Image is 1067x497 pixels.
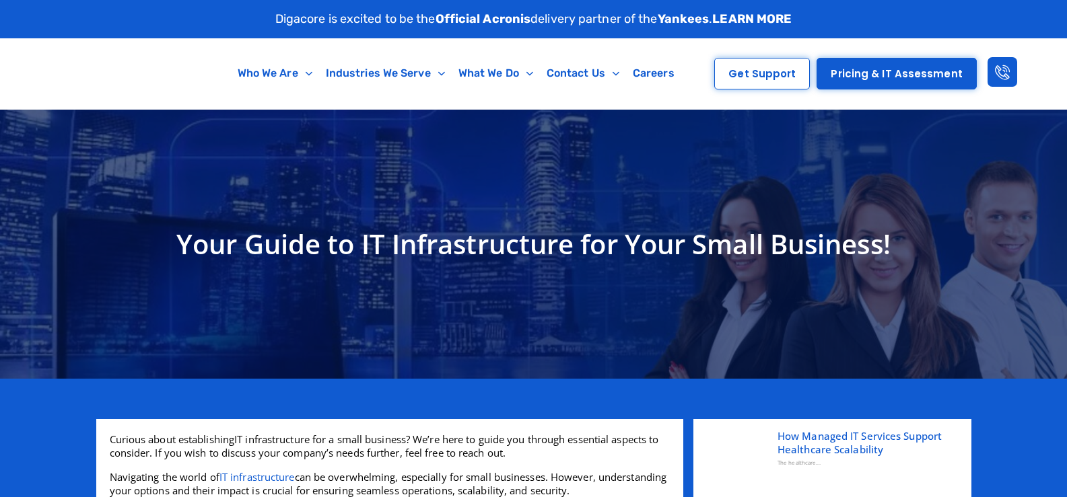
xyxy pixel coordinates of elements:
a: Careers [626,58,681,89]
span: Navigating the world of [110,470,219,484]
p: Digacore is excited to be the delivery partner of the . [275,10,792,28]
a: Who We Are [231,58,319,89]
span: can be overwhelming, especially for small businesses. However, understanding your options and the... [110,470,667,497]
span: Pricing & IT Assessment [831,69,962,79]
img: How Managed IT Services Support Healthcare Scalability [700,426,767,493]
a: IT infrastructure [219,470,295,484]
nav: Menu [213,58,699,89]
a: Pricing & IT Assessment [817,58,976,89]
strong: Official Acronis [436,11,531,26]
div: The healthcare... [778,456,955,469]
a: How Managed IT Services Support Healthcare Scalability [778,429,955,456]
a: Industries We Serve [319,58,452,89]
a: Contact Us [540,58,626,89]
strong: Yankees [658,11,710,26]
p: IT infrastructure for a small business [110,432,670,459]
h1: Your Guide to IT Infrastructure for Your Small Business! [103,224,965,264]
span: Curious about establishing [110,432,235,446]
a: LEARN MORE [712,11,792,26]
a: What We Do [452,58,540,89]
span: ? We’re here to guide you through essential aspects to consider. If you wish to discuss your comp... [110,432,659,459]
a: Get Support [714,58,810,89]
span: Get Support [728,69,796,79]
img: Digacore logo 1 [23,45,158,102]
